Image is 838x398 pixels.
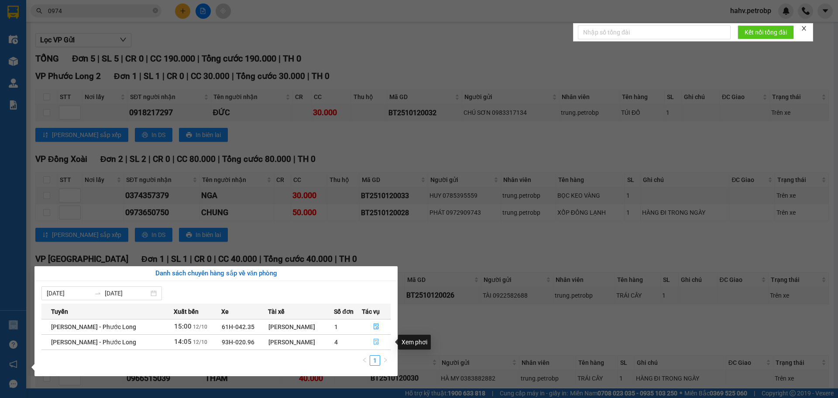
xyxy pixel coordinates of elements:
[105,288,149,298] input: Đến ngày
[174,338,192,346] span: 14:05
[334,307,354,316] span: Số đơn
[51,307,68,316] span: Tuyến
[362,307,380,316] span: Tác vụ
[578,25,731,39] input: Nhập số tổng đài
[334,339,338,346] span: 4
[380,355,391,366] li: Next Page
[370,356,380,365] a: 1
[51,323,136,330] span: [PERSON_NAME] - Phước Long
[398,335,431,350] div: Xem phơi
[174,323,192,330] span: 15:00
[94,290,101,297] span: swap-right
[362,335,391,349] button: file-done
[94,290,101,297] span: to
[745,27,787,37] span: Kết nối tổng đài
[222,323,254,330] span: 61H-042.35
[41,268,391,279] div: Danh sách chuyến hàng sắp về văn phòng
[373,339,379,346] span: file-done
[268,337,334,347] div: [PERSON_NAME]
[380,355,391,366] button: right
[222,339,254,346] span: 93H-020.96
[370,355,380,366] li: 1
[193,339,207,345] span: 12/10
[268,322,334,332] div: [PERSON_NAME]
[193,324,207,330] span: 12/10
[268,307,285,316] span: Tài xế
[383,357,388,363] span: right
[738,25,794,39] button: Kết nối tổng đài
[51,339,136,346] span: [PERSON_NAME] - Phước Long
[373,323,379,330] span: file-done
[362,320,391,334] button: file-done
[362,357,367,363] span: left
[47,288,91,298] input: Từ ngày
[174,307,199,316] span: Xuất bến
[359,355,370,366] li: Previous Page
[801,25,807,31] span: close
[359,355,370,366] button: left
[221,307,229,316] span: Xe
[334,323,338,330] span: 1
